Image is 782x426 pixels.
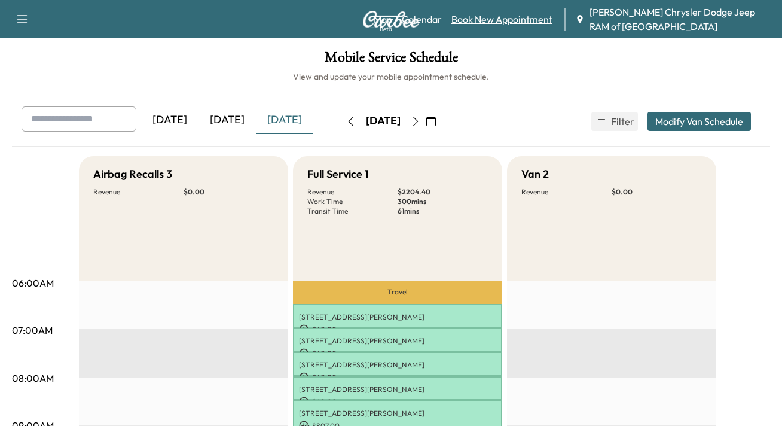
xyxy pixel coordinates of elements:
h6: View and update your mobile appointment schedule. [12,71,770,83]
p: $ 40.00 [299,348,496,359]
a: Book New Appointment [451,12,552,26]
a: Calendar [402,12,442,26]
p: [STREET_ADDRESS][PERSON_NAME] [299,385,496,394]
h5: Van 2 [521,166,549,182]
div: [DATE] [256,106,313,134]
span: [PERSON_NAME] Chrysler Dodge Jeep RAM of [GEOGRAPHIC_DATA] [589,5,772,34]
span: Filter [611,114,633,129]
p: [STREET_ADDRESS][PERSON_NAME] [299,360,496,370]
p: [STREET_ADDRESS][PERSON_NAME] [299,409,496,418]
p: 06:00AM [12,276,54,290]
p: $ 40.00 [299,324,496,335]
h5: Full Service 1 [307,166,369,182]
p: Revenue [307,187,398,197]
button: Filter [591,112,638,131]
div: [DATE] [141,106,198,134]
p: 08:00AM [12,371,54,385]
p: Travel [293,281,502,304]
button: Modify Van Schedule [647,112,751,131]
img: Curbee Logo [362,11,420,28]
h1: Mobile Service Schedule [12,50,770,71]
p: Work Time [307,197,398,206]
div: Beta [380,25,392,34]
p: $ 2204.40 [398,187,488,197]
p: [STREET_ADDRESS][PERSON_NAME] [299,336,496,346]
p: $ 40.00 [299,372,496,383]
h5: Airbag Recalls 3 [93,166,172,182]
p: Revenue [93,187,184,197]
a: MapBeta [374,12,392,26]
p: Transit Time [307,206,398,216]
p: $ 40.00 [299,397,496,407]
p: [STREET_ADDRESS][PERSON_NAME] [299,312,496,322]
p: $ 0.00 [184,187,274,197]
div: [DATE] [366,114,401,129]
p: 300 mins [398,197,488,206]
p: $ 0.00 [612,187,702,197]
div: [DATE] [198,106,256,134]
p: 61 mins [398,206,488,216]
p: Revenue [521,187,612,197]
p: 07:00AM [12,323,53,337]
